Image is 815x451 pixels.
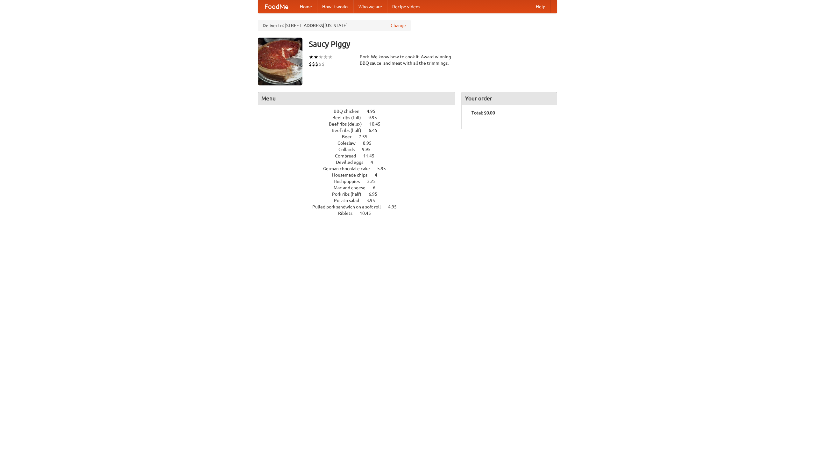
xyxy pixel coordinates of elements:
a: Beef ribs (half) 6.45 [332,128,389,133]
span: 4 [375,172,384,178]
li: ★ [318,54,323,61]
span: 7.55 [359,134,374,139]
span: 11.45 [363,153,381,158]
span: 6.95 [369,192,384,197]
a: Pulled pork sandwich on a soft roll 4.95 [312,204,408,209]
div: Deliver to: [STREET_ADDRESS][US_STATE] [258,20,411,31]
span: 9.95 [368,115,383,120]
span: Mac and cheese [334,185,372,190]
span: 10.45 [360,211,377,216]
h4: Menu [258,92,455,105]
span: Beef ribs (delux) [329,121,368,127]
span: 9.95 [362,147,377,152]
a: Devilled eggs 4 [336,160,385,165]
li: $ [318,61,322,68]
b: Total: $0.00 [471,110,495,115]
li: $ [312,61,315,68]
span: Collards [338,147,361,152]
a: Who we are [353,0,387,13]
span: German chocolate cake [323,166,376,171]
a: Potato salad 3.95 [334,198,387,203]
span: Hushpuppies [334,179,366,184]
a: Beef ribs (delux) 10.45 [329,121,392,127]
span: 6.45 [369,128,384,133]
span: 3.25 [367,179,382,184]
h4: Your order [462,92,557,105]
span: Devilled eggs [336,160,370,165]
li: ★ [328,54,333,61]
li: ★ [309,54,314,61]
a: Help [531,0,550,13]
span: 5.95 [377,166,392,171]
a: Riblets 10.45 [338,211,383,216]
span: Riblets [338,211,359,216]
span: Beer [342,134,358,139]
span: 6 [373,185,382,190]
li: $ [309,61,312,68]
a: Recipe videos [387,0,425,13]
a: Pork ribs (half) 6.95 [332,192,389,197]
a: Change [391,22,406,29]
a: Cornbread 11.45 [335,153,386,158]
a: FoodMe [258,0,295,13]
h3: Saucy Piggy [309,38,557,50]
span: 10.45 [369,121,387,127]
span: Pulled pork sandwich on a soft roll [312,204,387,209]
a: Collards 9.95 [338,147,382,152]
li: $ [315,61,318,68]
a: Beer 7.55 [342,134,379,139]
div: Pork. We know how to cook it. Award-winning BBQ sauce, and meat with all the trimmings. [360,54,455,66]
span: Housemade chips [332,172,374,178]
span: Pork ribs (half) [332,192,368,197]
li: $ [322,61,325,68]
img: angular.jpg [258,38,302,85]
span: 8.95 [363,141,378,146]
span: Potato salad [334,198,365,203]
span: 3.95 [366,198,381,203]
a: How it works [317,0,353,13]
a: Beef ribs (full) 9.95 [332,115,389,120]
a: Mac and cheese 6 [334,185,387,190]
span: 4.95 [388,204,403,209]
span: Beef ribs (full) [332,115,367,120]
span: Coleslaw [337,141,362,146]
a: BBQ chicken 4.95 [334,109,387,114]
a: Coleslaw 8.95 [337,141,383,146]
li: ★ [314,54,318,61]
span: 4.95 [367,109,382,114]
a: Housemade chips 4 [332,172,389,178]
a: Hushpuppies 3.25 [334,179,387,184]
a: German chocolate cake 5.95 [323,166,398,171]
a: Home [295,0,317,13]
span: BBQ chicken [334,109,366,114]
span: 4 [371,160,379,165]
li: ★ [323,54,328,61]
span: Cornbread [335,153,362,158]
span: Beef ribs (half) [332,128,368,133]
